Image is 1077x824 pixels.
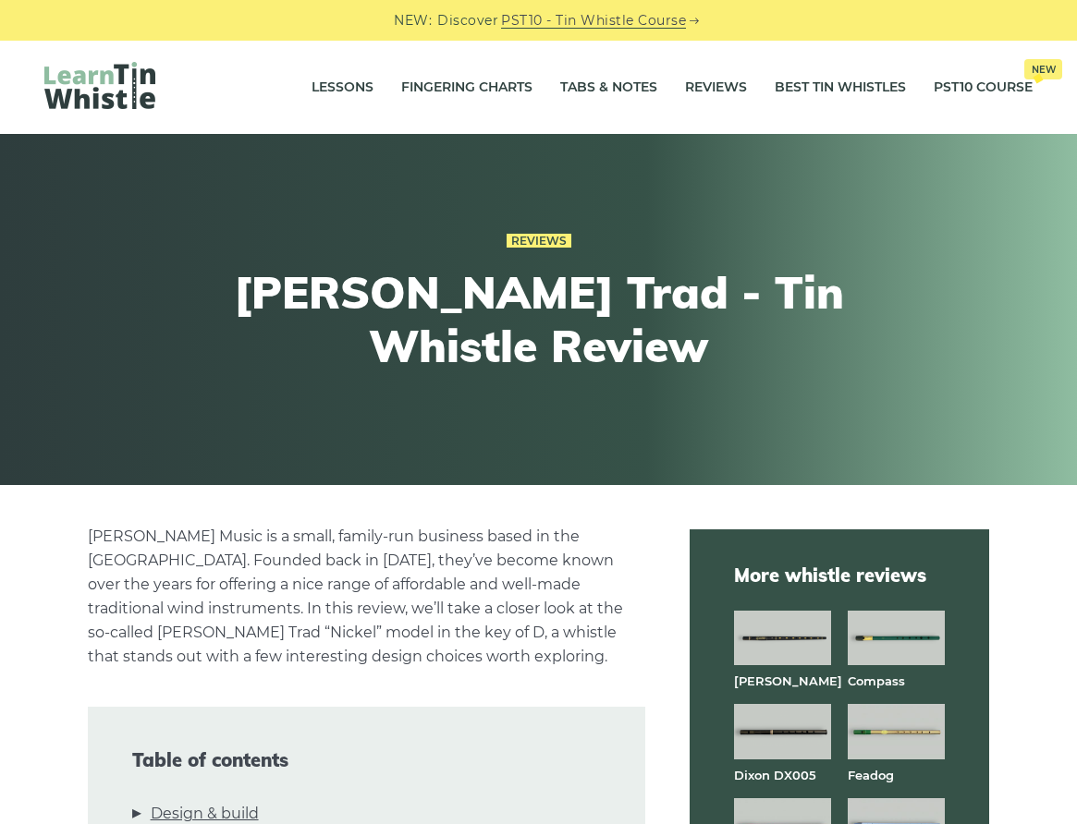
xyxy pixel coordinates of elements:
[775,65,906,111] a: Best Tin Whistles
[44,62,155,109] img: LearnTinWhistle.com
[199,266,879,372] h1: [PERSON_NAME] Trad - Tin Whistle Review
[88,525,646,669] p: [PERSON_NAME] Music is a small, family-run business based in the [GEOGRAPHIC_DATA]. Founded back ...
[312,65,373,111] a: Lessons
[685,65,747,111] a: Reviews
[734,673,842,688] a: [PERSON_NAME]
[132,749,602,771] span: Table of contents
[848,768,894,782] a: Feadog
[848,673,905,688] a: Compass
[734,563,945,588] span: More whistle reviews
[401,65,532,111] a: Fingering Charts
[560,65,657,111] a: Tabs & Notes
[1024,59,1062,79] span: New
[848,704,945,758] img: Feadog brass tin whistle full front view
[934,65,1033,111] a: PST10 CourseNew
[734,768,816,782] a: Dixon DX005
[734,704,831,758] img: Dixon DX005 tin whistle full front view
[507,234,571,248] a: Reviews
